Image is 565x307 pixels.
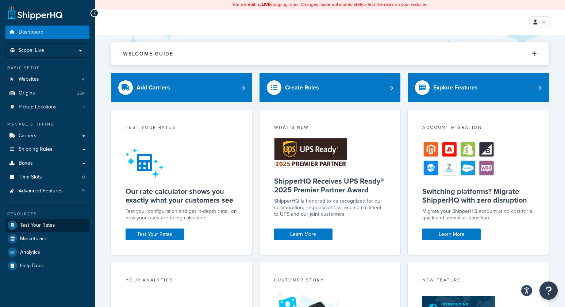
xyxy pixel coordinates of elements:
[19,174,42,180] span: Time Slots
[111,42,549,65] button: Welcome Guide
[19,104,57,110] span: Pickup Locations
[77,90,85,96] span: 264
[20,222,55,229] span: Test Your Rates
[5,211,89,217] div: Resources
[5,87,89,100] a: Origins264
[5,73,89,86] li: Websites
[274,124,386,133] div: What's New
[408,73,549,102] a: Explore Features
[126,229,184,240] a: Test Your Rates
[5,219,89,232] a: Test Your Rates
[433,82,478,93] div: Explore Features
[18,47,44,54] span: Scope: Live
[111,73,252,102] a: Add Carriers
[19,29,43,35] span: Dashboard
[5,184,89,198] a: Advanced Features9
[422,229,481,240] a: Learn More
[5,184,89,198] li: Advanced Features
[285,82,319,93] div: Create Rules
[539,281,558,300] button: Open Resource Center
[19,160,33,166] span: Boxes
[20,263,44,269] span: Help Docs
[82,188,85,194] span: 9
[19,188,63,194] span: Advanced Features
[422,277,534,285] div: New Feature
[5,100,89,114] li: Pickup Locations
[19,76,39,82] span: Websites
[19,90,35,96] span: Origins
[5,26,89,39] a: Dashboard
[5,170,89,184] li: Time Slots
[5,246,89,259] a: Analytics
[422,124,534,133] div: Account Migration
[5,157,89,170] a: Boxes
[5,121,89,127] div: Manage Shipping
[422,208,534,221] div: Migrate your ShipperHQ account at no cost for a quick and seamless transition.
[126,277,238,285] div: Your Analytics
[274,177,386,194] h5: ShipperHQ Receives UPS Ready® 2025 Premier Partner Award
[126,124,238,133] div: Test your rates
[20,236,47,242] span: Marketplace
[123,51,173,57] h2: Welcome Guide
[5,129,89,143] a: Carriers
[274,277,386,285] div: Customer Story
[19,146,53,153] span: Shipping Rules
[137,82,170,93] div: Add Carriers
[82,76,85,82] span: 4
[20,249,40,256] span: Analytics
[126,187,238,204] h5: Our rate calculator shows you exactly what your customers see
[5,65,89,71] div: Basic Setup
[422,187,534,204] h5: Switching platforms? Migrate ShipperHQ with zero disruption
[83,104,85,110] span: 1
[274,229,333,240] a: Learn More
[5,232,89,245] a: Marketplace
[19,133,36,139] span: Carriers
[262,1,270,8] b: LIVE
[5,143,89,156] a: Shipping Rules
[274,198,386,218] p: ShipperHQ is honored to be recognized for our collaboration, responsiveness, and commitment to UP...
[5,170,89,184] a: Time Slots0
[5,259,89,272] a: Help Docs
[5,87,89,100] li: Origins
[5,100,89,114] a: Pickup Locations1
[126,208,238,221] div: Test your configuration and get in-depth detail on how your rates are being calculated.
[5,73,89,86] a: Websites4
[260,73,401,102] a: Create Rules
[82,174,85,180] span: 0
